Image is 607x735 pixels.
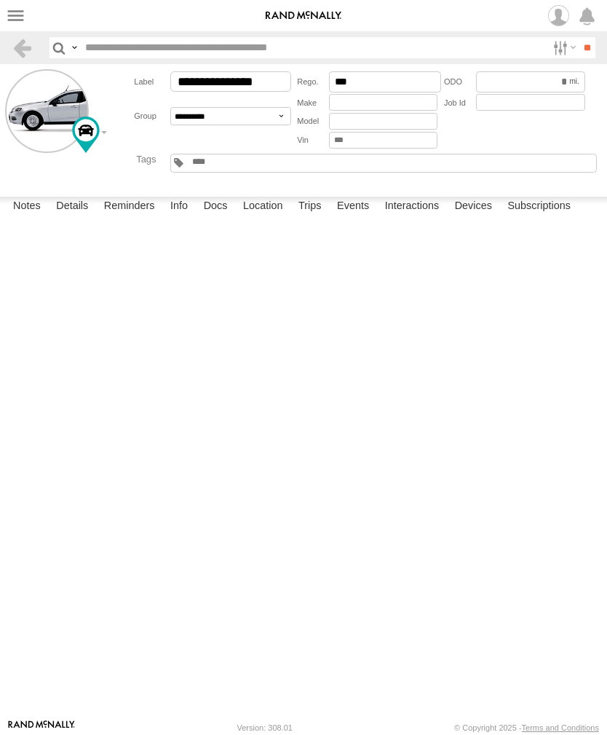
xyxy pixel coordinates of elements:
div: © Copyright 2025 - [454,723,599,732]
label: Search Filter Options [547,37,579,58]
a: Back to previous Page [12,37,33,58]
img: rand-logo.svg [266,11,341,21]
label: Notes [6,197,48,217]
label: Location [236,197,290,217]
label: Search Query [68,37,80,58]
a: Visit our Website [8,720,75,735]
label: Info [163,197,195,217]
label: Trips [291,197,329,217]
label: Interactions [378,197,447,217]
label: Reminders [97,197,162,217]
label: Events [330,197,376,217]
div: Version: 308.01 [237,723,293,732]
label: Details [49,197,95,217]
label: Subscriptions [500,197,578,217]
div: Change Map Icon [72,117,100,153]
label: Docs [197,197,235,217]
label: Devices [448,197,499,217]
a: Terms and Conditions [522,723,599,732]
